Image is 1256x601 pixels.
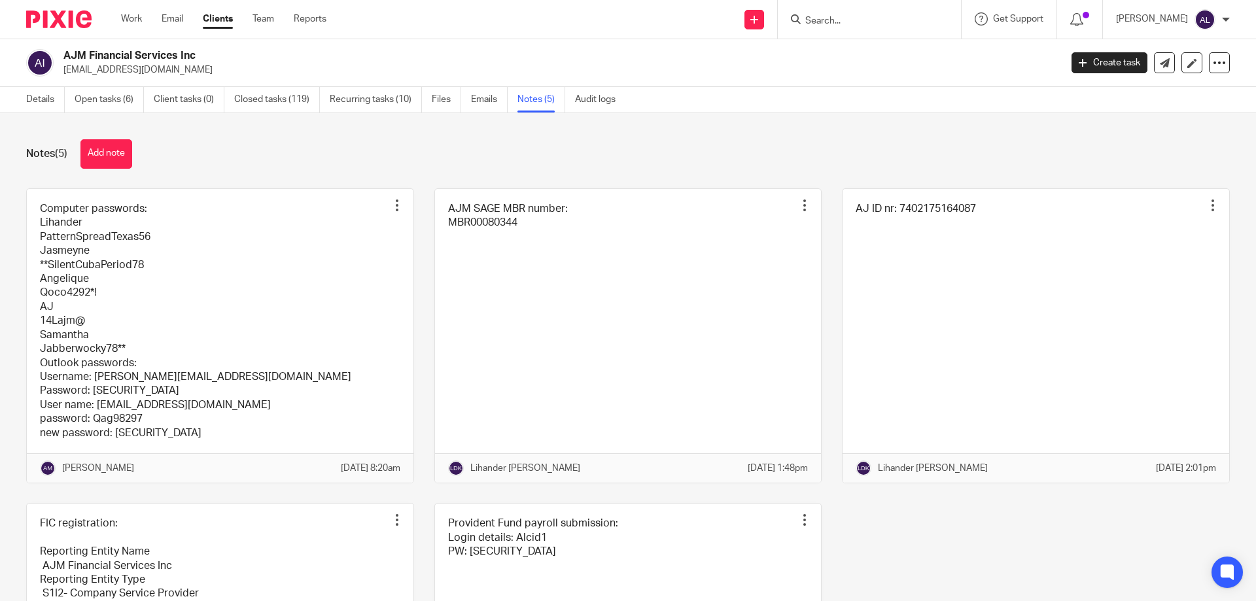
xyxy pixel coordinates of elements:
a: Client tasks (0) [154,87,224,112]
img: Pixie [26,10,92,28]
a: Email [162,12,183,26]
p: [DATE] 1:48pm [748,462,808,475]
a: Emails [471,87,508,112]
p: Lihander [PERSON_NAME] [470,462,580,475]
input: Search [804,16,922,27]
h1: Notes [26,147,67,161]
img: svg%3E [26,49,54,77]
span: (5) [55,148,67,159]
img: svg%3E [448,460,464,476]
img: svg%3E [40,460,56,476]
button: Add note [80,139,132,169]
img: svg%3E [1195,9,1215,30]
a: Team [253,12,274,26]
a: Details [26,87,65,112]
a: Recurring tasks (10) [330,87,422,112]
a: Create task [1072,52,1147,73]
p: [EMAIL_ADDRESS][DOMAIN_NAME] [63,63,1052,77]
img: svg%3E [856,460,871,476]
h2: AJM Financial Services Inc [63,49,854,63]
a: Clients [203,12,233,26]
p: [DATE] 2:01pm [1156,462,1216,475]
a: Files [432,87,461,112]
a: Closed tasks (119) [234,87,320,112]
a: Notes (5) [517,87,565,112]
p: Lihander [PERSON_NAME] [878,462,988,475]
p: [DATE] 8:20am [341,462,400,475]
p: [PERSON_NAME] [1116,12,1188,26]
a: Audit logs [575,87,625,112]
span: Get Support [993,14,1043,24]
a: Work [121,12,142,26]
a: Open tasks (6) [75,87,144,112]
p: [PERSON_NAME] [62,462,134,475]
a: Reports [294,12,326,26]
